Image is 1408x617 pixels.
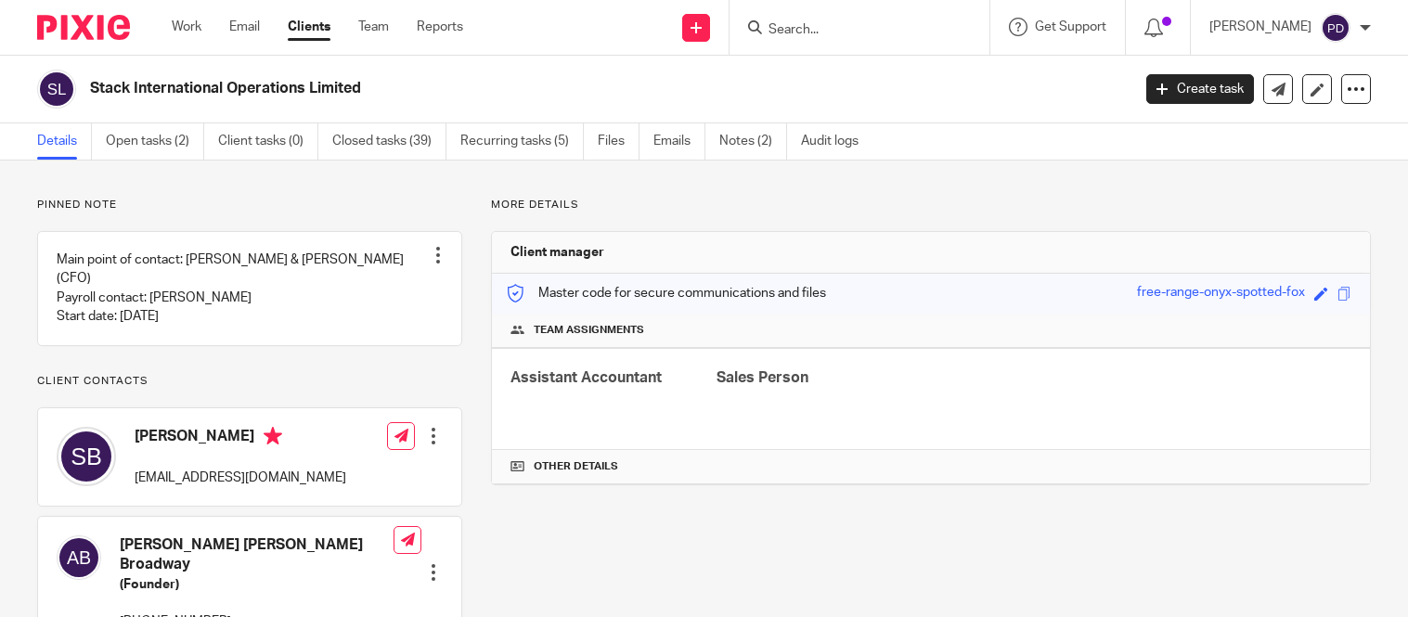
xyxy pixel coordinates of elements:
span: Edit code [1314,287,1328,301]
p: Client contacts [37,374,462,389]
a: Recurring tasks (5) [460,123,584,160]
a: Reports [417,18,463,36]
a: Audit logs [801,123,872,160]
p: [EMAIL_ADDRESS][DOMAIN_NAME] [135,469,346,487]
a: Create task [1146,74,1254,104]
a: Open tasks (2) [106,123,204,160]
p: Master code for secure communications and files [506,284,826,302]
i: Primary [264,427,282,445]
span: Sales Person [717,370,808,385]
span: Assistant Accountant [510,370,662,385]
img: svg%3E [37,70,76,109]
a: Details [37,123,92,160]
a: Client tasks (0) [218,123,318,160]
span: Get Support [1035,20,1106,33]
p: Pinned note [37,198,462,212]
span: Team assignments [534,323,644,338]
img: svg%3E [57,427,116,486]
h3: Client manager [510,243,604,262]
div: free-range-onyx-spotted-fox [1137,283,1305,304]
img: Pixie [37,15,130,40]
p: [PERSON_NAME] [1209,18,1311,36]
img: svg%3E [1321,13,1350,43]
a: Notes (2) [719,123,787,160]
a: Emails [653,123,705,160]
a: Clients [288,18,330,36]
a: Work [172,18,201,36]
a: Team [358,18,389,36]
a: Closed tasks (39) [332,123,446,160]
span: Copy to clipboard [1337,287,1351,301]
span: Other details [534,459,618,474]
p: More details [491,198,1371,212]
h4: [PERSON_NAME] [135,427,346,450]
a: Email [229,18,260,36]
a: Files [598,123,639,160]
h4: [PERSON_NAME] [PERSON_NAME] Broadway [120,535,394,575]
h5: (Founder) [120,575,394,594]
a: Send new email [1263,74,1293,104]
input: Search [767,22,934,39]
img: svg%3E [57,535,101,580]
a: Edit client [1302,74,1332,104]
h2: Stack International Operations Limited [90,79,912,98]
